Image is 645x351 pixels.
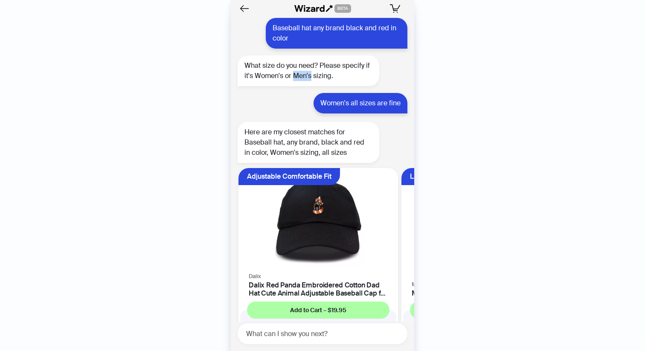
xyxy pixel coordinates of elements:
[249,281,388,297] h4: Dalix Red Panda Embroidered Cotton Dad Hat Cute Animal Adjustable Baseball Cap for Outdoor Style ...
[249,273,261,280] span: Dalix
[247,302,389,319] button: Add to Cart – $19.95
[238,2,251,15] button: Back
[290,306,346,314] span: Add to Cart – $19.95
[238,122,379,163] div: Here are my closest matches for Baseball hat, any brand, black and red in color, Women's sizing, ...
[334,4,351,13] span: BETA
[410,168,474,185] div: Lightweight Comfort
[244,173,393,266] img: Dalix Red Panda Embroidered Cotton Dad Hat Cute Animal Adjustable Baseball Cap for Outdoor Style ...
[412,289,551,297] h4: Mechaly Cotton Dad Hat Adjustable Cap
[412,281,433,288] span: Mechaly
[314,93,407,113] div: Women's all sizes are fine
[266,18,407,49] div: Baseball hat any brand black and red in color
[238,55,379,86] div: What size do you need? Please specify if it's Women's or Men's sizing.
[247,168,331,185] div: Adjustable Comfortable Fit
[407,173,556,274] img: Mechaly Cotton Dad Hat Adjustable Cap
